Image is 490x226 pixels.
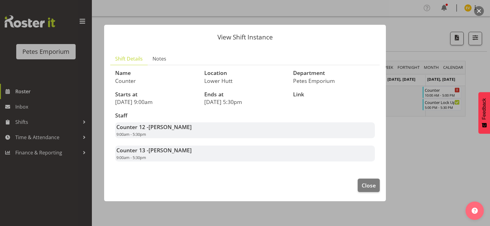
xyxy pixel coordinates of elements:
span: 9:00am - 5:30pm [116,155,146,160]
p: Lower Hutt [204,77,286,84]
p: View Shift Instance [110,34,380,40]
span: [PERSON_NAME] [149,146,192,154]
span: Feedback [481,98,487,120]
strong: Counter 13 - [116,146,192,154]
span: Notes [153,55,166,62]
span: 9:00am - 5:30pm [116,132,146,137]
span: Close [362,181,376,189]
h3: Name [115,70,197,76]
h3: Starts at [115,91,197,98]
img: help-xxl-2.png [472,208,478,214]
strong: Counter 12 - [116,123,192,131]
h3: Department [293,70,375,76]
h3: Ends at [204,91,286,98]
button: Close [358,179,380,192]
p: Petes Emporium [293,77,375,84]
p: [DATE] 9:00am [115,98,197,105]
p: Counter [115,77,197,84]
p: [DATE] 5:30pm [204,98,286,105]
span: [PERSON_NAME] [149,123,192,131]
span: Shift Details [115,55,143,62]
h3: Location [204,70,286,76]
h3: Link [293,91,375,98]
h3: Staff [115,113,375,119]
button: Feedback - Show survey [478,92,490,134]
